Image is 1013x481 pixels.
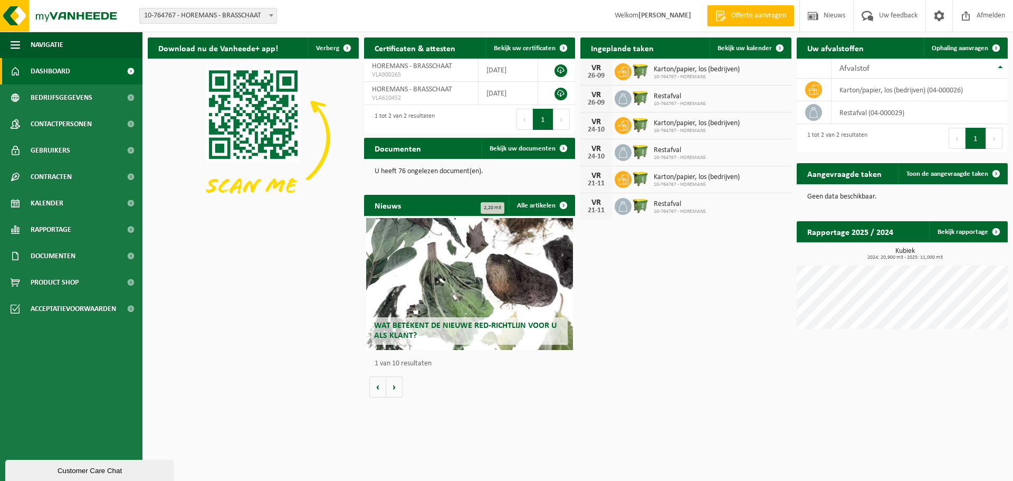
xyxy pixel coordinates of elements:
span: Karton/papier, los (bedrijven) [654,119,740,128]
span: VLA900265 [372,71,470,79]
td: karton/papier, los (bedrijven) (04-000026) [832,79,1008,101]
div: 21-11 [586,180,607,187]
span: 10-764767 - HOREMANS [654,128,740,134]
span: Product Shop [31,269,79,296]
h2: Uw afvalstoffen [797,37,874,58]
span: HOREMANS - BRASSCHAAT [372,86,452,93]
a: Bekijk uw certificaten [485,37,574,59]
span: 10-764767 - HOREMANS [654,209,706,215]
span: Restafval [654,146,706,155]
h2: Certificaten & attesten [364,37,466,58]
span: Restafval [654,200,706,209]
span: Karton/papier, los (bedrijven) [654,65,740,74]
span: Karton/papier, los (bedrijven) [654,173,740,182]
h2: Nieuws [364,195,412,215]
span: 10-764767 - HOREMANS [654,155,706,161]
div: VR [586,145,607,153]
img: WB-1100-HPE-GN-50 [632,169,649,187]
span: 10-764767 - HOREMANS [654,182,740,188]
div: 26-09 [586,99,607,107]
span: Kalender [31,190,63,216]
span: Bekijk uw documenten [490,145,556,152]
div: 1 tot 2 van 2 resultaten [369,108,435,131]
a: Bekijk uw kalender [709,37,790,59]
a: Bekijk uw documenten [481,138,574,159]
div: VR [586,118,607,126]
a: Offerte aanvragen [707,5,794,26]
h2: Rapportage 2025 / 2024 [797,221,904,242]
button: Previous [949,128,966,149]
button: Previous [516,109,533,130]
h3: Kubiek [802,248,1008,260]
span: Bekijk uw certificaten [494,45,556,52]
span: 10-764767 - HOREMANS [654,101,706,107]
button: Verberg [308,37,358,59]
a: Alle artikelen [509,195,574,216]
span: Bedrijfsgegevens [31,84,92,111]
span: Ophaling aanvragen [932,45,988,52]
p: Geen data beschikbaar. [807,193,997,201]
td: restafval (04-000029) [832,101,1008,124]
span: 10-764767 - HOREMANS [654,74,740,80]
button: 1 [533,109,553,130]
p: 1 van 10 resultaten [375,360,570,367]
button: Next [986,128,1002,149]
span: Wat betekent de nieuwe RED-richtlijn voor u als klant? [374,322,557,340]
h2: Aangevraagde taken [797,163,892,184]
span: Rapportage [31,216,71,243]
td: [DATE] [479,59,539,82]
img: WB-1100-HPE-GN-50 [632,62,649,80]
img: WB-1100-HPE-GN-50 [632,196,649,214]
button: 1 [966,128,986,149]
span: Verberg [316,45,339,52]
div: 1 tot 2 van 2 resultaten [802,127,867,150]
h2: Download nu de Vanheede+ app! [148,37,289,58]
h2: Documenten [364,138,432,158]
button: Volgende [386,376,403,398]
span: Gebruikers [31,137,70,164]
span: Toon de aangevraagde taken [906,171,988,177]
a: Bekijk rapportage [929,221,1007,242]
span: Bekijk uw kalender [718,45,772,52]
span: VLA610452 [372,94,470,102]
span: Acceptatievoorwaarden [31,296,116,322]
span: HOREMANS - BRASSCHAAT [372,62,452,70]
span: Dashboard [31,58,70,84]
td: [DATE] [479,82,539,105]
span: Contactpersonen [31,111,92,137]
a: Wat betekent de nieuwe RED-richtlijn voor u als klant? [366,218,573,350]
h2: Ingeplande taken [580,37,664,58]
div: VR [586,199,607,207]
img: WB-1100-HPE-GN-50 [632,143,649,161]
span: Navigatie [31,32,63,58]
button: Vorige [369,376,386,398]
div: 24-10 [586,126,607,134]
iframe: chat widget [5,458,176,481]
div: 21-11 [586,207,607,214]
div: VR [586,64,607,72]
img: WB-1100-HPE-GN-50 [632,116,649,134]
button: Next [553,109,570,130]
a: Toon de aangevraagde taken [898,163,1007,184]
img: WB-1100-HPE-GN-50 [632,89,649,107]
span: 2024: 20,900 m3 - 2025: 11,000 m3 [802,255,1008,260]
div: 24-10 [586,153,607,161]
span: 10-764767 - HOREMANS - BRASSCHAAT [139,8,277,24]
div: 26-09 [586,72,607,80]
div: VR [586,172,607,180]
strong: [PERSON_NAME] [638,12,691,20]
span: Offerte aanvragen [729,11,789,21]
span: Afvalstof [839,64,869,73]
a: Ophaling aanvragen [923,37,1007,59]
img: Download de VHEPlus App [148,59,359,217]
span: 10-764767 - HOREMANS - BRASSCHAAT [140,8,276,23]
span: Documenten [31,243,75,269]
span: Restafval [654,92,706,101]
span: Contracten [31,164,72,190]
div: VR [586,91,607,99]
p: U heeft 76 ongelezen document(en). [375,168,565,175]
